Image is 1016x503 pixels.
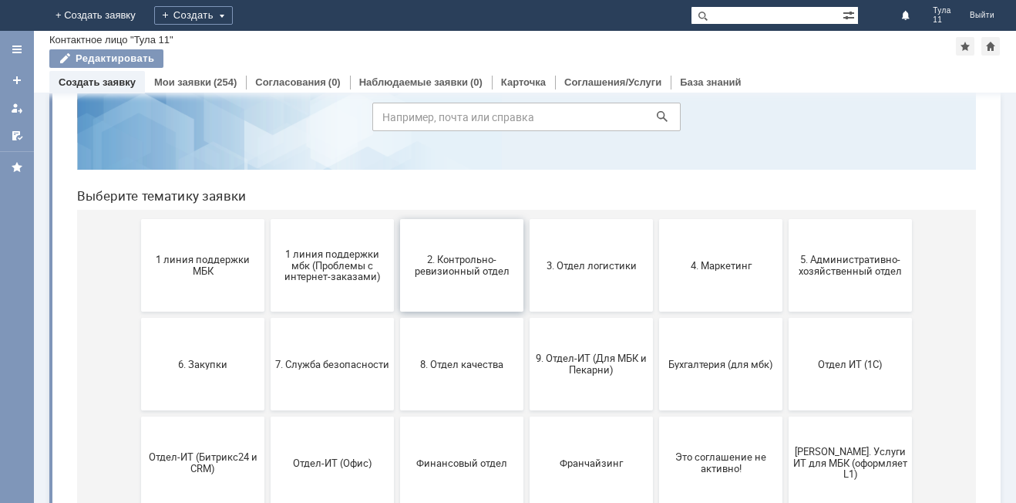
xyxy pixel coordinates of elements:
a: Мои заявки [5,96,29,120]
span: 7. Служба безопасности [210,324,325,336]
span: 8. Отдел качества [340,324,454,336]
button: Франчайзинг [465,383,588,475]
div: Контактное лицо "Тула 11" [49,34,173,46]
div: Сделать домашней страницей [981,37,1000,56]
div: Создать [154,6,233,25]
span: 3. Отдел логистики [469,225,584,237]
span: 2. Контрольно-ревизионный отдел [340,220,454,243]
span: 9. Отдел-ИТ (Для МБК и Пекарни) [469,319,584,342]
button: 2. Контрольно-ревизионный отдел [335,185,459,278]
span: Отдел-ИТ (Офис) [210,423,325,434]
span: 11 [933,15,951,25]
button: [PERSON_NAME]. Услуги ИТ для МБК (оформляет L1) [724,383,847,475]
div: Добавить в избранное [956,37,974,56]
a: Мои заявки [154,76,211,88]
a: База знаний [680,76,741,88]
button: Отдел ИТ (1С) [724,284,847,376]
button: Отдел-ИТ (Битрикс24 и CRM) [76,383,200,475]
a: Соглашения/Услуги [564,76,661,88]
div: (0) [328,76,341,88]
span: Финансовый отдел [340,423,454,434]
button: Отдел-ИТ (Офис) [206,383,329,475]
button: 3. Отдел логистики [465,185,588,278]
button: Бухгалтерия (для мбк) [594,284,718,376]
button: Это соглашение не активно! [594,383,718,475]
span: Тула [933,6,951,15]
span: 1 линия поддержки МБК [81,220,195,243]
a: Создать заявку [59,76,136,88]
span: [PERSON_NAME]. Услуги ИТ для МБК (оформляет L1) [728,411,843,446]
span: 4. Маркетинг [599,225,713,237]
a: Карточка [501,76,546,88]
button: 8. Отдел качества [335,284,459,376]
a: Наблюдаемые заявки [359,76,468,88]
span: Отдел ИТ (1С) [728,324,843,336]
span: Это соглашение не активно! [599,417,713,441]
span: 5. Административно-хозяйственный отдел [728,220,843,243]
span: 6. Закупки [81,324,195,336]
div: (254) [214,76,237,88]
a: Мои согласования [5,123,29,148]
button: 1 линия поддержки МБК [76,185,200,278]
button: 7. Служба безопасности [206,284,329,376]
span: Отдел-ИТ (Битрикс24 и CRM) [81,417,195,441]
span: 1 линия поддержки мбк (Проблемы с интернет-заказами) [210,214,325,248]
span: Расширенный поиск [843,7,858,22]
span: Бухгалтерия (для мбк) [599,324,713,336]
a: Согласования [255,76,326,88]
div: (0) [470,76,483,88]
label: Воспользуйтесь поиском [308,38,616,53]
button: 6. Закупки [76,284,200,376]
span: Франчайзинг [469,423,584,434]
button: Финансовый отдел [335,383,459,475]
button: 1 линия поддержки мбк (Проблемы с интернет-заказами) [206,185,329,278]
a: Создать заявку [5,68,29,93]
header: Выберите тематику заявки [12,154,911,170]
button: 9. Отдел-ИТ (Для МБК и Пекарни) [465,284,588,376]
input: Например, почта или справка [308,69,616,97]
button: 4. Маркетинг [594,185,718,278]
button: 5. Административно-хозяйственный отдел [724,185,847,278]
